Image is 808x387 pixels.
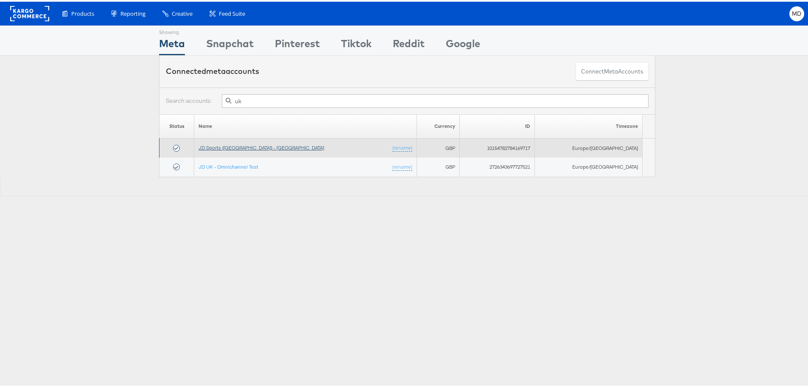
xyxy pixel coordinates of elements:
div: Google [446,34,480,54]
th: ID [459,113,534,137]
td: 2726343697727521 [459,156,534,175]
div: Showing [159,24,185,34]
button: ConnectmetaAccounts [576,60,649,79]
div: Connected accounts [166,64,259,75]
th: Timezone [535,113,643,137]
input: Filter [222,93,649,106]
div: Meta [159,34,185,54]
td: Europe/[GEOGRAPHIC_DATA] [535,156,643,175]
td: GBP [417,156,459,175]
a: JD Sports ([GEOGRAPHIC_DATA]) - [GEOGRAPHIC_DATA] [199,143,324,149]
div: Reddit [393,34,425,54]
div: Pinterest [275,34,320,54]
th: Currency [417,113,459,137]
a: (rename) [392,143,412,150]
span: Feed Suite [219,8,245,16]
a: (rename) [392,162,412,169]
span: meta [604,66,618,74]
td: Europe/[GEOGRAPHIC_DATA] [535,137,643,156]
span: meta [206,65,226,74]
a: JD UK - Omnichannel Test [199,162,258,168]
td: GBP [417,137,459,156]
th: Status [159,113,194,137]
div: Tiktok [341,34,372,54]
span: Products [71,8,94,16]
span: MD [792,9,802,15]
span: Reporting [120,8,145,16]
td: 10154782784169717 [459,137,534,156]
th: Name [194,113,417,137]
span: Creative [172,8,193,16]
div: Snapchat [206,34,254,54]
